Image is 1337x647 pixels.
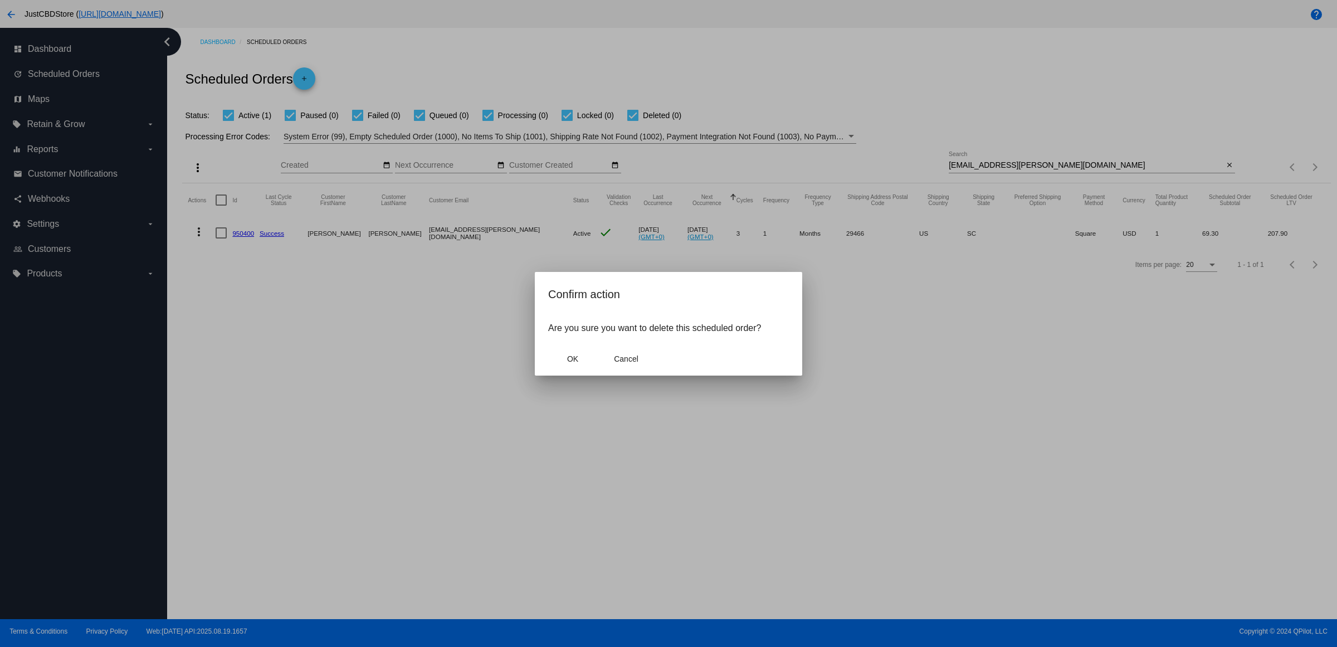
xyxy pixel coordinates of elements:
button: Close dialog [602,349,651,369]
span: Cancel [614,354,638,363]
button: Close dialog [548,349,597,369]
span: OK [567,354,578,363]
p: Are you sure you want to delete this scheduled order? [548,323,789,333]
h2: Confirm action [548,285,789,303]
